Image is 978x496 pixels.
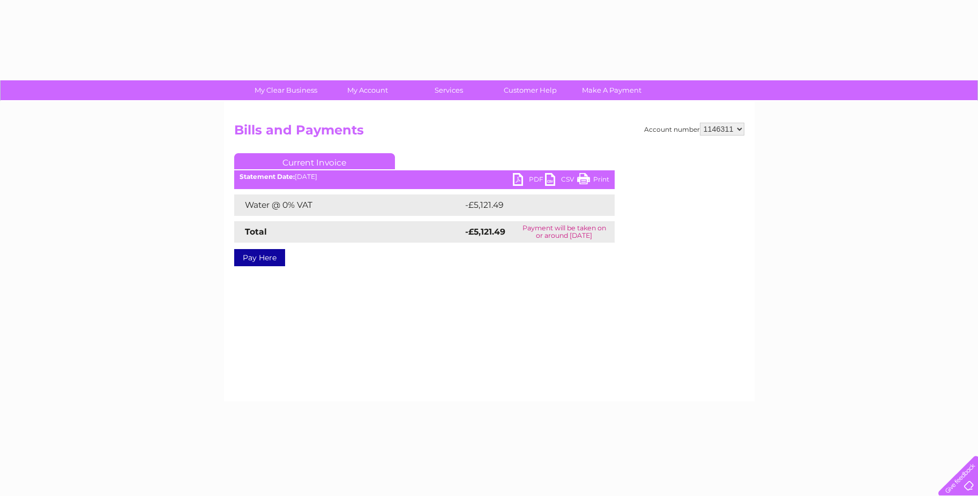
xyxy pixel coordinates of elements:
[234,153,395,169] a: Current Invoice
[568,80,656,100] a: Make A Payment
[514,221,615,243] td: Payment will be taken on or around [DATE]
[234,173,615,181] div: [DATE]
[513,173,545,189] a: PDF
[240,172,295,181] b: Statement Date:
[323,80,412,100] a: My Account
[242,80,330,100] a: My Clear Business
[465,227,505,237] strong: -£5,121.49
[644,123,744,136] div: Account number
[405,80,493,100] a: Services
[462,194,598,216] td: -£5,121.49
[486,80,574,100] a: Customer Help
[245,227,267,237] strong: Total
[545,173,577,189] a: CSV
[234,194,462,216] td: Water @ 0% VAT
[577,173,609,189] a: Print
[234,123,744,143] h2: Bills and Payments
[234,249,285,266] a: Pay Here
